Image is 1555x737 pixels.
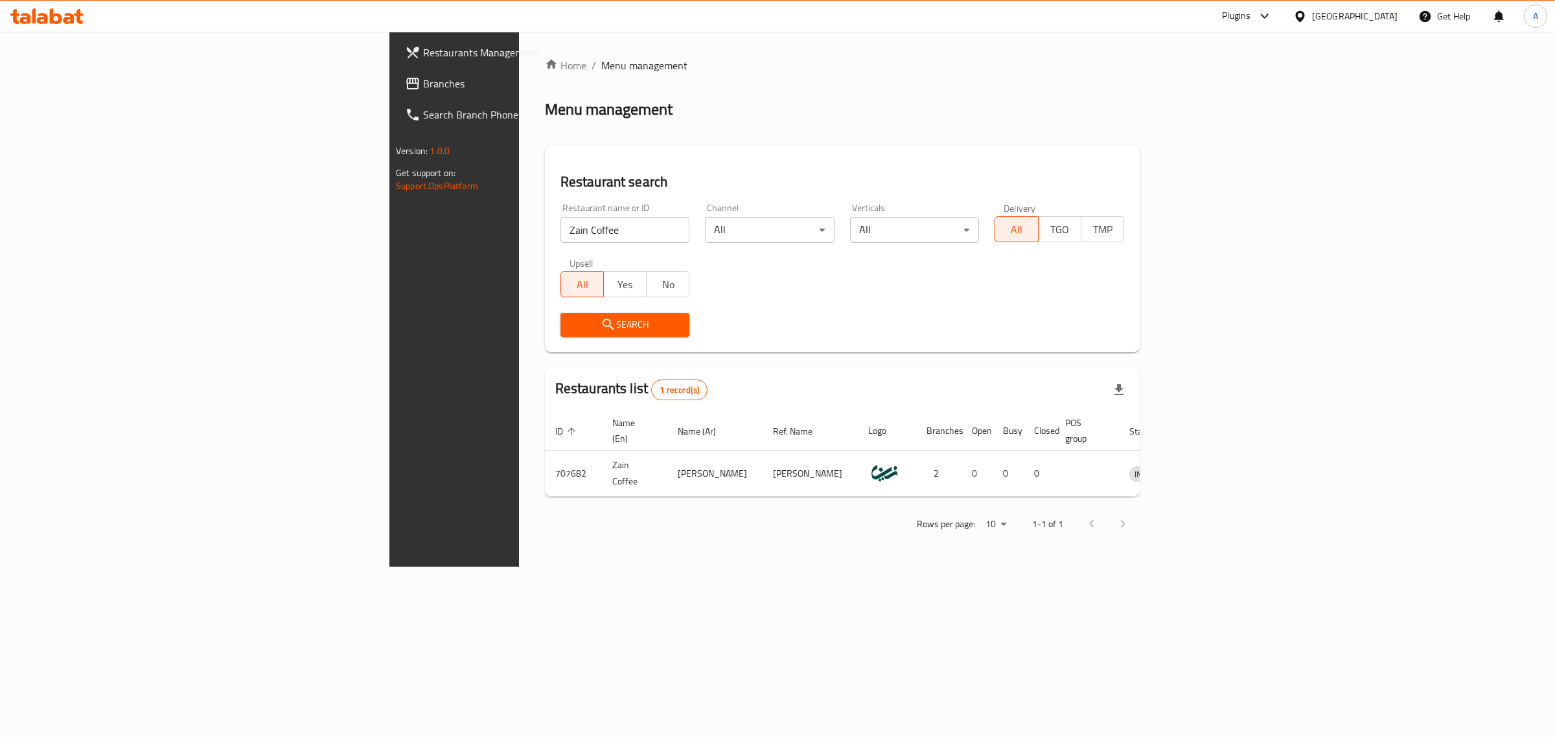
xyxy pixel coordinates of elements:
div: Total records count [651,380,708,400]
div: All [850,217,980,243]
td: [PERSON_NAME] [763,451,858,497]
nav: breadcrumb [545,58,1140,73]
p: 1-1 of 1 [1032,516,1063,532]
td: 0 [993,451,1024,497]
div: INACTIVE [1129,466,1173,482]
div: Rows per page: [980,515,1011,534]
span: Name (En) [612,415,652,446]
th: Logo [858,411,916,451]
span: POS group [1065,415,1103,446]
div: Plugins [1222,8,1250,24]
td: 2 [916,451,962,497]
input: Search for restaurant name or ID.. [560,217,690,243]
span: 1 record(s) [652,384,707,396]
span: Search Branch Phone [423,107,639,122]
td: 0 [962,451,993,497]
span: Yes [609,275,641,294]
th: Closed [1024,411,1055,451]
a: Branches [395,68,649,99]
span: INACTIVE [1129,467,1173,482]
button: No [646,271,689,297]
label: Delivery [1004,203,1036,212]
th: Open [962,411,993,451]
img: Zain Coffee [868,455,901,487]
span: Name (Ar) [678,424,733,439]
span: A [1533,9,1538,23]
span: Ref. Name [773,424,829,439]
th: Branches [916,411,962,451]
span: Version: [396,142,428,159]
td: [PERSON_NAME] [667,451,763,497]
span: Restaurants Management [423,45,639,60]
label: Upsell [570,258,593,267]
span: Status [1129,424,1171,439]
span: TGO [1044,220,1076,239]
span: All [566,275,599,294]
a: Search Branch Phone [395,99,649,130]
button: Search [560,313,690,337]
p: Rows per page: [917,516,975,532]
a: Support.OpsPlatform [396,177,478,194]
h2: Menu management [545,99,673,120]
button: Yes [603,271,647,297]
a: Restaurants Management [395,37,649,68]
div: Export file [1103,374,1135,405]
span: TMP [1087,220,1119,239]
h2: Restaurant search [560,172,1124,192]
span: Search [571,317,680,333]
table: enhanced table [545,411,1234,497]
div: [GEOGRAPHIC_DATA] [1312,9,1398,23]
th: Busy [993,411,1024,451]
button: All [995,216,1038,242]
span: 1.0.0 [430,142,450,159]
button: All [560,271,604,297]
button: TGO [1038,216,1081,242]
h2: Restaurants list [555,379,708,400]
div: All [705,217,835,243]
span: No [652,275,684,294]
td: 0 [1024,451,1055,497]
span: All [1000,220,1033,239]
button: TMP [1081,216,1124,242]
span: Get support on: [396,164,455,181]
span: ID [555,424,580,439]
span: Branches [423,76,639,91]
